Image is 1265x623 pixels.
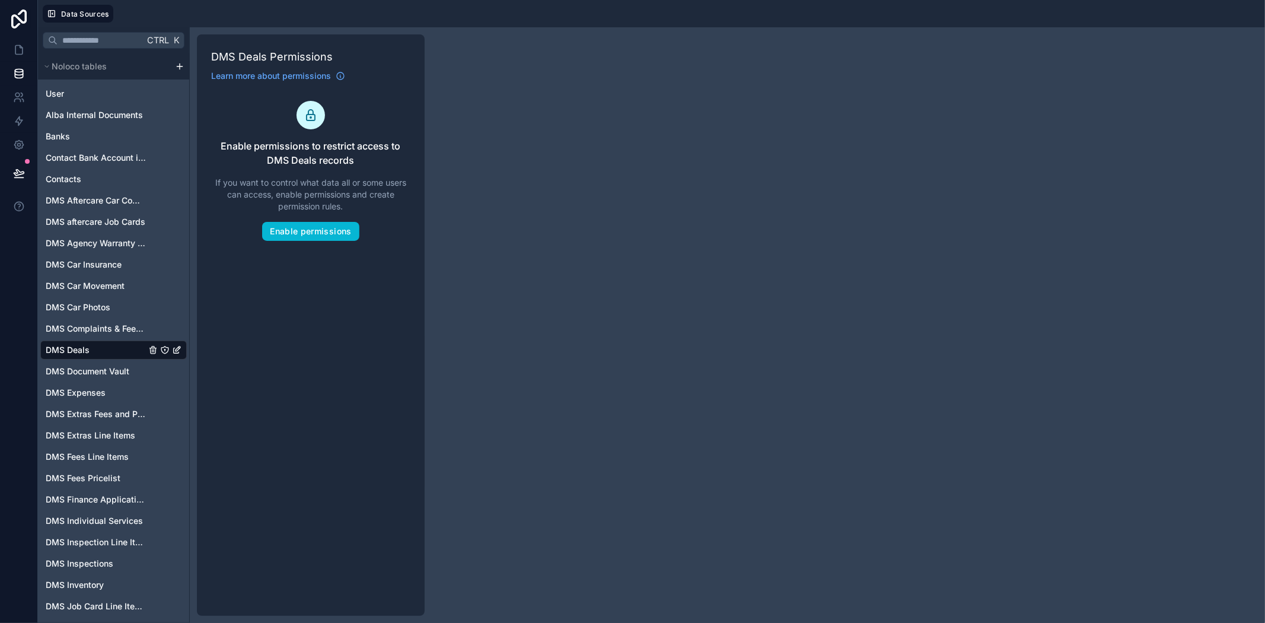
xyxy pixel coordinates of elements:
span: Learn more about permissions [211,70,331,82]
span: If you want to control what data all or some users can access, enable permissions and create perm... [211,177,410,212]
h1: DMS Deals Permissions [211,49,410,65]
button: Enable permissions [262,222,359,241]
span: Ctrl [146,33,170,47]
button: Data Sources [43,5,113,23]
span: K [172,36,180,44]
span: Data Sources [61,9,109,18]
span: Enable permissions to restrict access to DMS Deals records [211,139,410,167]
a: Learn more about permissions [211,70,345,82]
